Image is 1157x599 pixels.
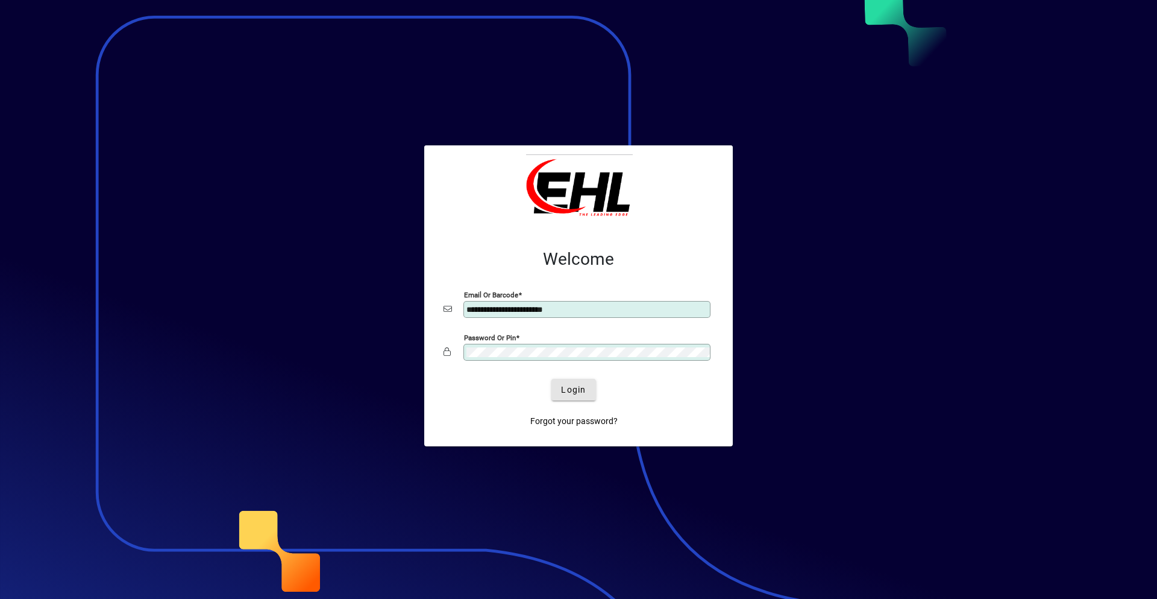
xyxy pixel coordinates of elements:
span: Login [561,384,586,396]
button: Login [551,379,595,401]
h2: Welcome [444,249,713,270]
mat-label: Password or Pin [464,334,516,342]
span: Forgot your password? [530,415,618,428]
a: Forgot your password? [525,410,622,432]
mat-label: Email or Barcode [464,291,518,299]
